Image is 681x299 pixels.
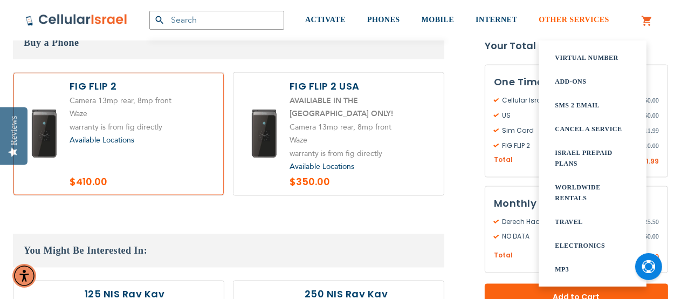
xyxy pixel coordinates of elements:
[637,157,659,166] span: 421.99
[494,111,644,120] span: US
[555,240,630,251] a: Electronics
[149,11,284,30] input: Search
[555,76,630,87] a: Add-ons
[494,141,637,151] span: FIG FLIP 2
[485,38,668,54] strong: Your Total
[476,16,517,24] span: INTERNET
[555,182,630,203] a: WORLDWIDE rentals
[494,155,513,165] span: Total
[555,216,630,227] a: Travel
[555,52,630,63] a: Virtual Number
[641,253,659,262] span: 25.50
[644,111,659,120] span: 0.00
[25,13,128,26] img: Cellular Israel Logo
[555,147,630,169] a: Israel prepaid plans
[494,251,513,261] span: Total
[641,217,659,227] span: 25.50
[494,126,641,135] span: Sim Card
[641,126,659,135] span: 11.99
[24,37,79,48] span: Buy a Phone
[12,264,36,288] div: Accessibility Menu
[494,74,659,90] h3: One Time Charges
[637,141,659,151] span: 410.00
[494,217,641,227] span: Derech Hachaim Yeshiva Plan
[305,16,346,24] span: ACTIVATE
[539,16,609,24] span: OTHER SERVICES
[70,135,134,145] a: Available Locations
[494,96,644,105] span: Cellular Israel Activation Fee
[494,232,644,242] span: NO DATA
[422,16,455,24] span: MOBILE
[290,161,354,172] a: Available Locations
[367,16,400,24] span: PHONES
[555,124,630,134] a: Cancel a service
[555,100,630,111] a: SMS 2 Email
[555,264,630,275] a: Mp3
[644,96,659,105] span: 0.00
[24,246,147,256] span: You Might Be Interested In:
[644,232,659,242] span: 0.00
[9,115,19,145] div: Reviews
[494,196,584,210] span: Monthly Charges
